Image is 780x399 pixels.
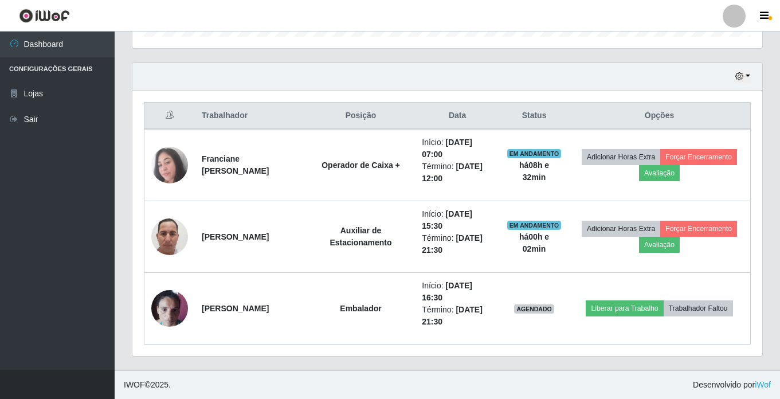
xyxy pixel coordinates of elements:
img: CoreUI Logo [19,9,70,23]
li: Término: [422,304,493,328]
button: Forçar Encerramento [660,149,737,165]
th: Posição [307,103,416,130]
img: 1747863259410.jpeg [151,196,188,277]
button: Avaliação [639,165,680,181]
strong: há 00 h e 02 min [519,232,549,253]
th: Data [415,103,500,130]
li: Início: [422,136,493,161]
span: Desenvolvido por [693,379,771,391]
time: [DATE] 07:00 [422,138,472,159]
strong: [PERSON_NAME] [202,232,269,241]
button: Adicionar Horas Extra [582,149,660,165]
th: Trabalhador [195,103,307,130]
img: 1733770253666.jpeg [151,284,188,332]
time: [DATE] 16:30 [422,281,472,302]
li: Término: [422,232,493,256]
strong: Embalador [340,304,381,313]
strong: há 08 h e 32 min [519,161,549,182]
button: Liberar para Trabalho [586,300,663,316]
button: Adicionar Horas Extra [582,221,660,237]
button: Trabalhador Faltou [664,300,733,316]
th: Opções [569,103,750,130]
span: © 2025 . [124,379,171,391]
strong: Franciane [PERSON_NAME] [202,154,269,175]
span: AGENDADO [514,304,554,314]
li: Término: [422,161,493,185]
a: iWof [755,380,771,389]
span: EM ANDAMENTO [507,149,562,158]
time: [DATE] 15:30 [422,209,472,230]
li: Início: [422,208,493,232]
img: 1708625639310.jpeg [151,147,188,183]
button: Forçar Encerramento [660,221,737,237]
th: Status [500,103,569,130]
strong: Auxiliar de Estacionamento [330,226,391,247]
span: EM ANDAMENTO [507,221,562,230]
strong: Operador de Caixa + [322,161,400,170]
button: Avaliação [639,237,680,253]
li: Início: [422,280,493,304]
strong: [PERSON_NAME] [202,304,269,313]
span: IWOF [124,380,145,389]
